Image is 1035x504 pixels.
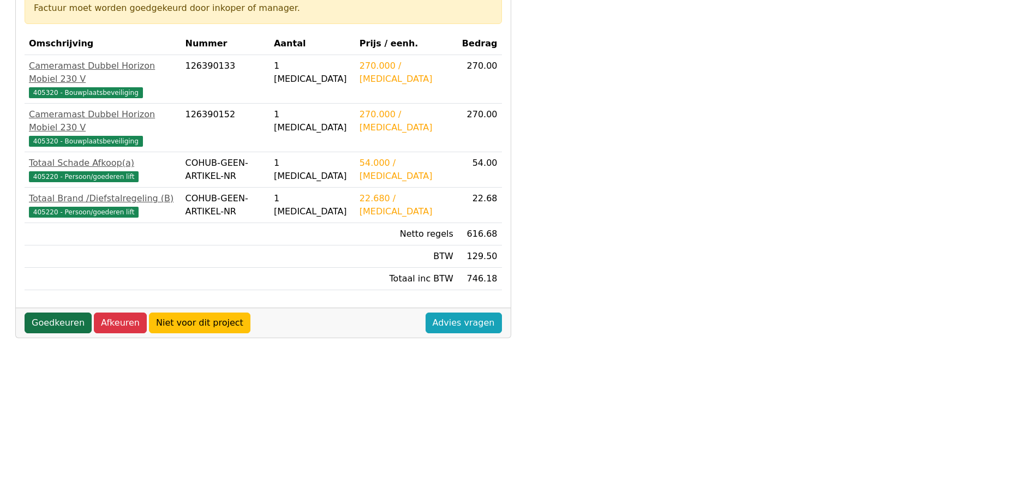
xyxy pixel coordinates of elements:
span: 405320 - Bouwplaatsbeveiliging [29,87,143,98]
a: Totaal Brand /Diefstalregeling (B)405220 - Persoon/goederen lift [29,192,177,218]
a: Goedkeuren [25,313,92,333]
td: COHUB-GEEN-ARTIKEL-NR [181,152,270,188]
a: Afkeuren [94,313,147,333]
td: 126390152 [181,104,270,152]
td: 54.00 [458,152,502,188]
div: 22.680 / [MEDICAL_DATA] [360,192,453,218]
a: Totaal Schade Afkoop(a)405220 - Persoon/goederen lift [29,157,177,183]
td: 616.68 [458,223,502,245]
div: 54.000 / [MEDICAL_DATA] [360,157,453,183]
div: Totaal Brand /Diefstalregeling (B) [29,192,177,205]
td: COHUB-GEEN-ARTIKEL-NR [181,188,270,223]
th: Bedrag [458,33,502,55]
div: Factuur moet worden goedgekeurd door inkoper of manager. [34,2,493,15]
td: 129.50 [458,245,502,268]
a: Cameramast Dubbel Horizon Mobiel 230 V405320 - Bouwplaatsbeveiliging [29,59,177,99]
div: 1 [MEDICAL_DATA] [274,59,351,86]
span: 405220 - Persoon/goederen lift [29,171,139,182]
div: Totaal Schade Afkoop(a) [29,157,177,170]
th: Omschrijving [25,33,181,55]
th: Aantal [270,33,355,55]
th: Prijs / eenh. [355,33,458,55]
div: 1 [MEDICAL_DATA] [274,157,351,183]
span: 405220 - Persoon/goederen lift [29,207,139,218]
td: 270.00 [458,104,502,152]
a: Cameramast Dubbel Horizon Mobiel 230 V405320 - Bouwplaatsbeveiliging [29,108,177,147]
div: 270.000 / [MEDICAL_DATA] [360,108,453,134]
td: 22.68 [458,188,502,223]
div: 1 [MEDICAL_DATA] [274,192,351,218]
td: BTW [355,245,458,268]
a: Advies vragen [426,313,502,333]
td: 126390133 [181,55,270,104]
td: Netto regels [355,223,458,245]
td: Totaal inc BTW [355,268,458,290]
div: Cameramast Dubbel Horizon Mobiel 230 V [29,108,177,134]
td: 746.18 [458,268,502,290]
div: 1 [MEDICAL_DATA] [274,108,351,134]
div: Cameramast Dubbel Horizon Mobiel 230 V [29,59,177,86]
div: 270.000 / [MEDICAL_DATA] [360,59,453,86]
a: Niet voor dit project [149,313,250,333]
span: 405320 - Bouwplaatsbeveiliging [29,136,143,147]
th: Nummer [181,33,270,55]
td: 270.00 [458,55,502,104]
